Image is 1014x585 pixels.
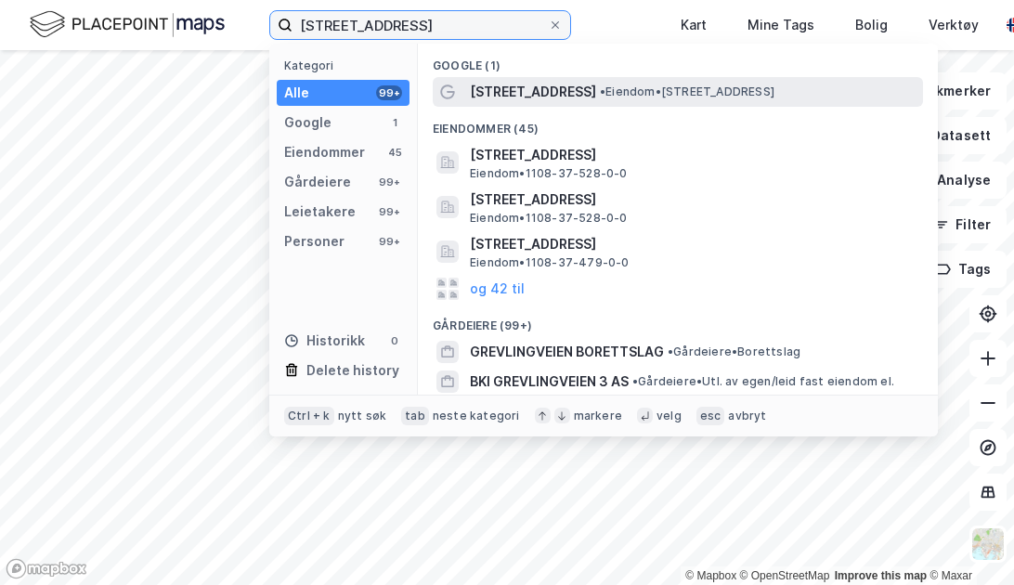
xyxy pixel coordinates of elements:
div: Mine Tags [747,14,814,36]
div: Verktøy [929,14,979,36]
span: [STREET_ADDRESS] [470,188,916,211]
div: Personer [284,230,344,253]
div: Eiendommer [284,141,365,163]
div: avbryt [728,409,766,423]
div: 1 [387,115,402,130]
div: Kategori [284,58,409,72]
div: velg [656,409,682,423]
span: BKI GREVLINGVEIEN 3 AS [470,370,629,393]
div: Gårdeiere [284,171,351,193]
div: Leietakere [284,201,356,223]
span: • [668,344,673,358]
div: Eiendommer (45) [418,107,938,140]
div: esc [696,407,725,425]
div: Historikk [284,330,365,352]
a: Mapbox homepage [6,558,87,579]
span: [STREET_ADDRESS] [470,81,596,103]
div: 99+ [376,234,402,249]
span: Eiendom • 1108-37-479-0-0 [470,255,630,270]
a: Mapbox [685,569,736,582]
span: Eiendom • 1108-37-528-0-0 [470,211,628,226]
button: Tags [920,251,1007,288]
div: Kontrollprogram for chat [921,496,1014,585]
span: Gårdeiere • Borettslag [668,344,800,359]
div: 99+ [376,175,402,189]
input: Søk på adresse, matrikkel, gårdeiere, leietakere eller personer [292,11,548,39]
button: Datasett [893,117,1007,154]
div: nytt søk [338,409,387,423]
span: • [632,374,638,388]
div: 0 [387,333,402,348]
img: logo.f888ab2527a4732fd821a326f86c7f29.svg [30,8,225,41]
button: Analyse [899,162,1007,199]
div: 99+ [376,85,402,100]
button: og 42 til [470,278,525,300]
div: markere [574,409,622,423]
a: OpenStreetMap [740,569,830,582]
iframe: Chat Widget [921,496,1014,585]
div: Kart [681,14,707,36]
span: [STREET_ADDRESS] [470,233,916,255]
div: Google [284,111,331,134]
button: Bokmerker [881,72,1007,110]
div: Gårdeiere (99+) [418,304,938,337]
div: Bolig [855,14,888,36]
span: Eiendom • [STREET_ADDRESS] [600,84,774,99]
div: 99+ [376,204,402,219]
button: Filter [917,206,1007,243]
div: Delete history [306,359,399,382]
span: Gårdeiere • Utl. av egen/leid fast eiendom el. [632,374,894,389]
span: GREVLINGVEIEN BORETTSLAG [470,341,664,363]
a: Improve this map [835,569,927,582]
div: Alle [284,82,309,104]
div: Ctrl + k [284,407,334,425]
div: Google (1) [418,44,938,77]
span: Eiendom • 1108-37-528-0-0 [470,166,628,181]
div: 45 [387,145,402,160]
div: neste kategori [433,409,520,423]
span: • [600,84,605,98]
span: [STREET_ADDRESS] [470,144,916,166]
div: tab [401,407,429,425]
